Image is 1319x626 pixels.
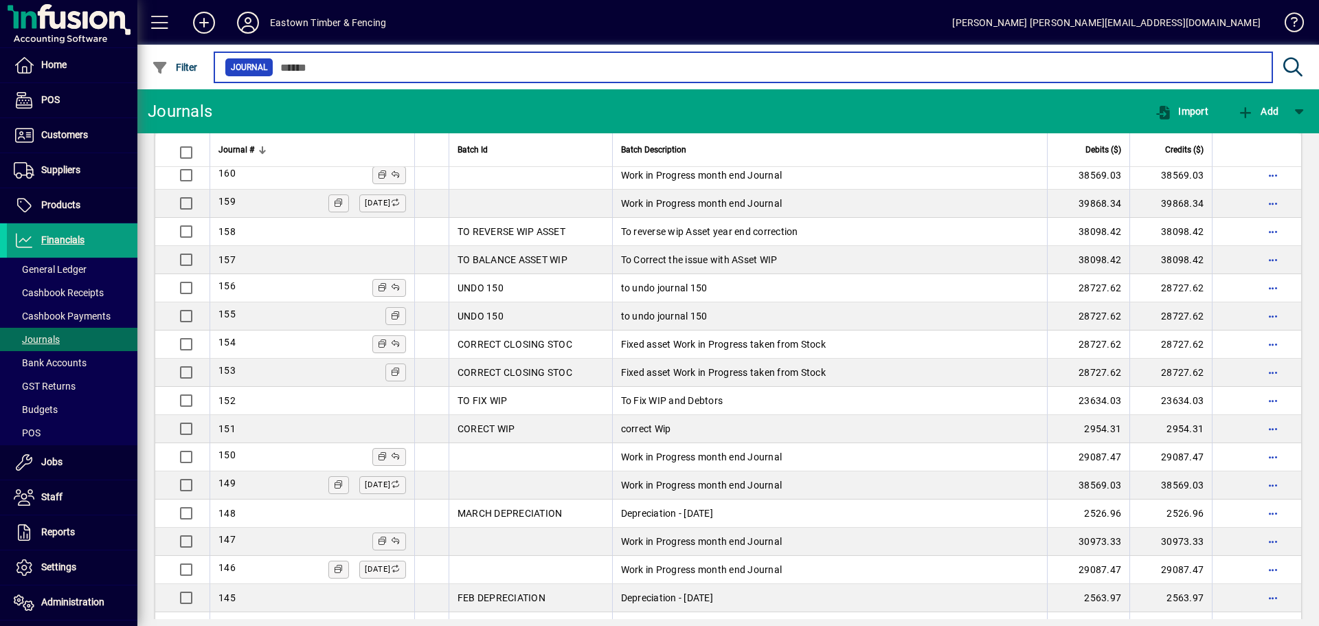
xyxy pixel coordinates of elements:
[359,476,406,494] label: [DATE]
[1047,443,1129,471] td: 29087.47
[218,508,236,519] span: 148
[612,190,1048,218] td: Work in Progress month end Journal
[1047,190,1129,218] td: 39868.34
[1262,333,1284,355] button: More options
[41,526,75,537] span: Reports
[1262,587,1284,609] button: More options
[1129,500,1212,528] td: 2526.96
[218,562,236,573] span: 146
[458,142,604,157] div: Batch Id
[1129,190,1212,218] td: 39868.34
[1165,142,1204,157] span: Credits ($)
[7,258,137,281] a: General Ledger
[7,515,137,550] a: Reports
[1129,556,1212,584] td: 29087.47
[1047,528,1129,556] td: 30973.33
[1047,556,1129,584] td: 29087.47
[41,199,80,210] span: Products
[270,12,386,34] div: Eastown Timber & Fencing
[612,246,1048,274] td: To Correct the issue with ASset WIP
[14,404,58,415] span: Budgets
[1274,3,1302,47] a: Knowledge Base
[612,218,1048,246] td: To reverse wip Asset year end correction
[1047,471,1129,500] td: 38569.03
[41,491,63,502] span: Staff
[7,153,137,188] a: Suppliers
[14,381,76,392] span: GST Returns
[218,280,236,291] span: 156
[1129,161,1212,190] td: 38569.03
[449,387,612,415] td: TO FIX WIP
[218,196,236,207] span: 159
[1129,471,1212,500] td: 38569.03
[1047,218,1129,246] td: 38098.42
[1262,192,1284,214] button: More options
[1262,164,1284,186] button: More options
[41,596,104,607] span: Administration
[1129,274,1212,302] td: 28727.62
[41,561,76,572] span: Settings
[449,218,612,246] td: TO REVERSE WIP ASSET
[612,500,1048,528] td: Depreciation - [DATE]
[14,287,104,298] span: Cashbook Receipts
[1262,530,1284,552] button: More options
[449,584,612,612] td: FEB DEPRECIATION
[218,449,236,460] span: 150
[218,423,236,434] span: 151
[612,556,1048,584] td: Work in Progress month end Journal
[1047,500,1129,528] td: 2526.96
[218,226,236,237] span: 158
[612,584,1048,612] td: Depreciation - [DATE]
[1262,446,1284,468] button: More options
[14,334,60,345] span: Journals
[7,328,137,351] a: Journals
[1262,277,1284,299] button: More options
[14,357,87,368] span: Bank Accounts
[218,142,254,157] span: Journal #
[449,331,612,359] td: CORRECT CLOSING STOC
[1047,387,1129,415] td: 23634.03
[1129,359,1212,387] td: 28727.62
[7,351,137,375] a: Bank Accounts
[1047,302,1129,331] td: 28727.62
[218,395,236,406] span: 152
[218,337,236,348] span: 154
[1129,246,1212,274] td: 38098.42
[612,415,1048,443] td: correct Wip
[1047,584,1129,612] td: 2563.97
[1129,387,1212,415] td: 23634.03
[1047,274,1129,302] td: 28727.62
[218,478,236,489] span: 149
[1129,443,1212,471] td: 29087.47
[1047,359,1129,387] td: 28727.62
[612,302,1048,331] td: to undo journal 150
[1129,331,1212,359] td: 28727.62
[612,528,1048,556] td: Work in Progress month end Journal
[218,365,236,376] span: 153
[7,550,137,585] a: Settings
[1262,361,1284,383] button: More options
[1129,528,1212,556] td: 30973.33
[1262,249,1284,271] button: More options
[41,129,88,140] span: Customers
[7,83,137,118] a: POS
[218,254,236,265] span: 157
[226,10,270,35] button: Profile
[612,359,1048,387] td: Fixed asset Work in Progress taken from Stock
[1262,474,1284,496] button: More options
[1129,218,1212,246] td: 38098.42
[1047,161,1129,190] td: 38569.03
[1237,106,1278,117] span: Add
[7,375,137,398] a: GST Returns
[14,427,41,438] span: POS
[7,48,137,82] a: Home
[359,561,406,579] label: [DATE]
[148,55,201,80] button: Filter
[218,592,236,603] span: 145
[1151,99,1212,124] button: Import
[41,456,63,467] span: Jobs
[7,188,137,223] a: Products
[449,274,612,302] td: UNDO 150
[1047,331,1129,359] td: 28727.62
[1047,415,1129,443] td: 2954.31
